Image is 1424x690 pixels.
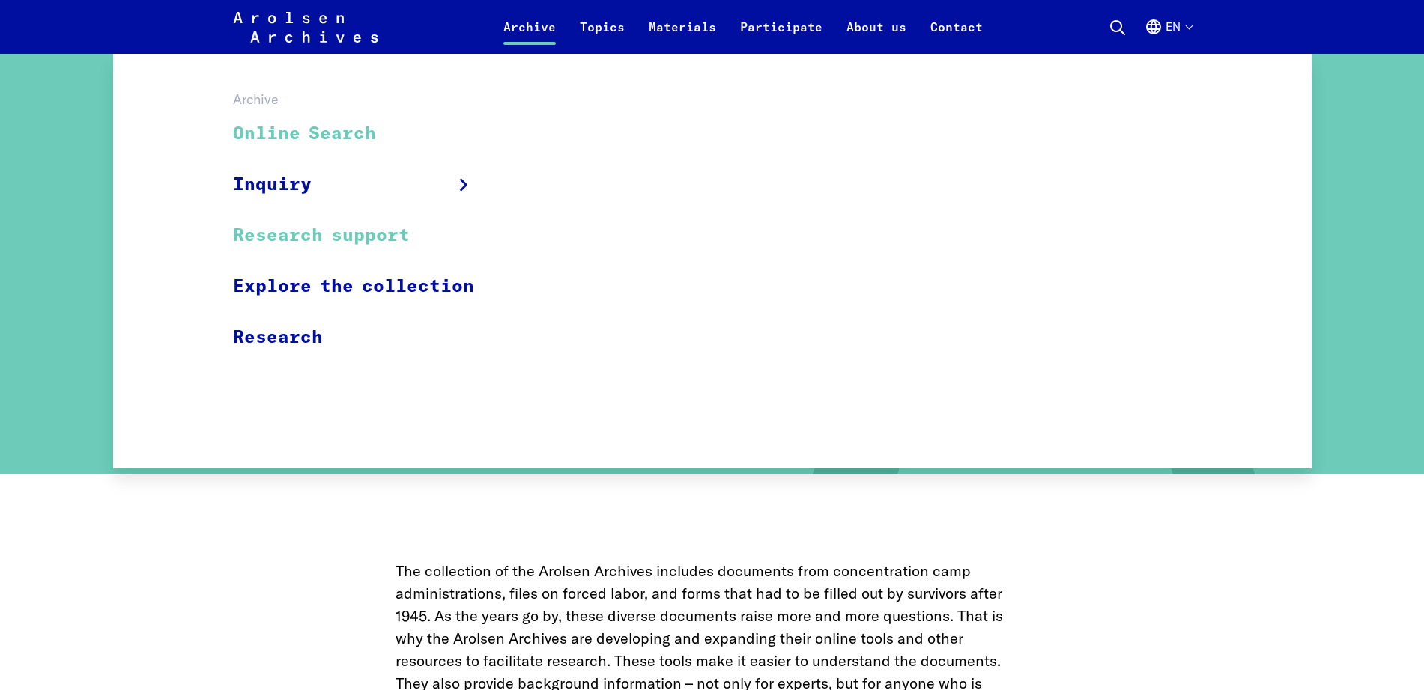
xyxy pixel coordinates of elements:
[233,171,312,198] span: Inquiry
[568,18,637,54] a: Topics
[491,18,568,54] a: Archive
[834,18,918,54] a: About us
[918,18,995,54] a: Contact
[233,261,494,312] a: Explore the collection
[233,312,494,362] a: Research
[233,159,494,210] a: Inquiry
[637,18,728,54] a: Materials
[233,210,494,261] a: Research support
[728,18,834,54] a: Participate
[1145,18,1192,54] button: English, language selection
[233,109,494,362] ul: Archive
[491,9,995,45] nav: Primary
[233,109,494,159] a: Online Search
